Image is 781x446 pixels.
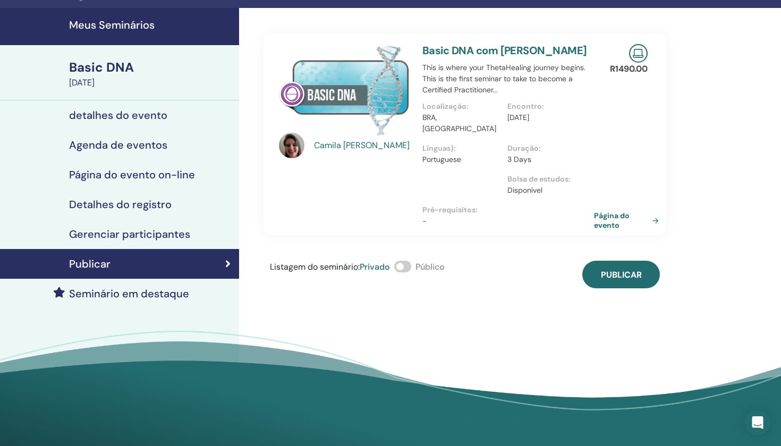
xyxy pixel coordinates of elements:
a: Basic DNA com [PERSON_NAME] [422,44,587,57]
div: [DATE] [69,76,233,89]
span: Público [415,261,445,272]
p: - [422,216,592,227]
h4: Página do evento on-line [69,168,195,181]
span: Publicar [601,269,642,280]
h4: Publicar [69,258,111,270]
div: Basic DNA [69,58,233,76]
h4: Gerenciar participantes [69,228,190,241]
p: Encontro : [507,101,586,112]
p: Pré-requisitos : [422,204,592,216]
h4: Detalhes do registro [69,198,172,211]
h4: detalhes do evento [69,109,167,122]
img: default.png [279,133,304,158]
p: R 1490.00 [610,63,648,75]
a: Página do evento [594,211,663,230]
span: Privado [360,261,390,272]
h4: Agenda de eventos [69,139,167,151]
div: Open Intercom Messenger [745,410,770,435]
p: Disponível [507,185,586,196]
p: Duração : [507,143,586,154]
p: Línguas) : [422,143,501,154]
span: Listagem do seminário : [270,261,360,272]
h4: Meus Seminários [69,19,233,31]
a: Camila [PERSON_NAME] [314,139,412,152]
p: [DATE] [507,112,586,123]
p: Bolsa de estudos : [507,174,586,185]
p: Portuguese [422,154,501,165]
p: BRA, [GEOGRAPHIC_DATA] [422,112,501,134]
img: Live Online Seminar [629,44,648,63]
p: 3 Days [507,154,586,165]
img: Basic DNA [279,44,410,136]
button: Publicar [582,261,660,288]
a: Basic DNA[DATE] [63,58,239,89]
p: This is where your ThetaHealing journey begins. This is the first seminar to take to become a Cer... [422,62,592,96]
h4: Seminário em destaque [69,287,189,300]
p: Localização : [422,101,501,112]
